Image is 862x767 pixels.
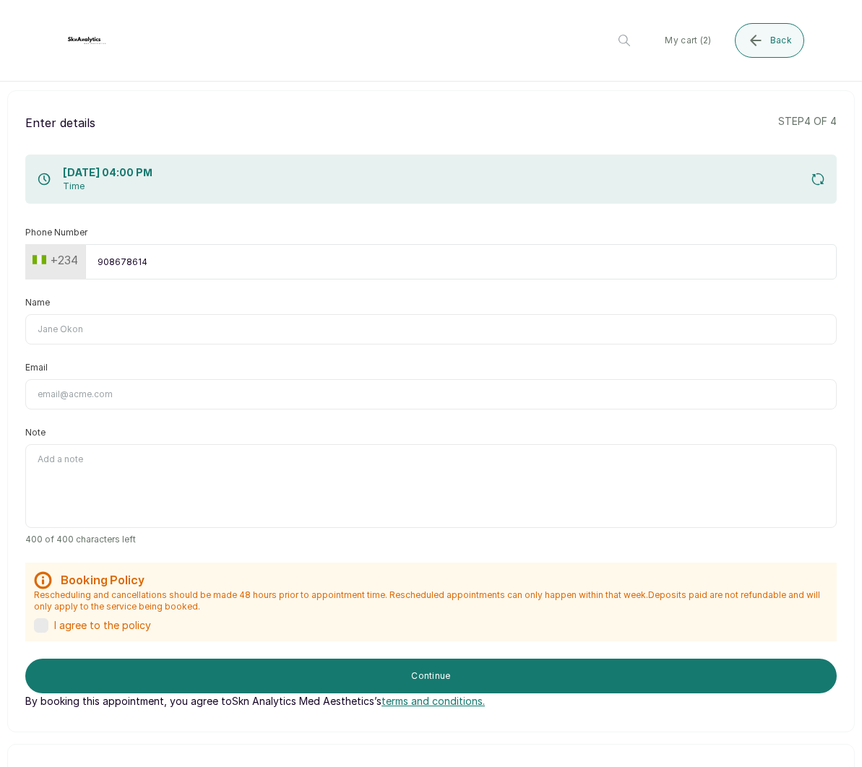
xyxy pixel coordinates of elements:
[25,114,95,131] p: Enter details
[27,248,84,272] button: +234
[25,227,87,238] label: Phone Number
[25,686,485,716] span: By booking this appointment, you agree to Skn Analytics Med Aesthetics ’s
[382,695,485,707] span: terms and conditions.
[778,114,837,131] p: step 4 of 4
[25,659,837,693] button: Continue
[25,427,46,438] label: Note
[653,23,723,58] button: My cart (2)
[85,244,837,279] input: 9151930463
[63,181,152,192] p: Time
[25,297,50,308] label: Name
[25,534,837,545] span: 400 of 400 characters left
[54,618,151,633] span: I agree to the policy
[61,572,144,589] h2: Booking Policy
[25,314,837,344] input: Jane Okon
[25,362,48,373] label: Email
[34,589,828,612] p: Rescheduling and cancellations should be made 48 hours prior to appointment time. Rescheduled app...
[735,23,804,58] button: Back
[770,35,792,46] span: Back
[58,12,116,69] img: business logo
[63,166,152,181] h1: [DATE] 04:00 PM
[25,379,837,409] input: email@acme.com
